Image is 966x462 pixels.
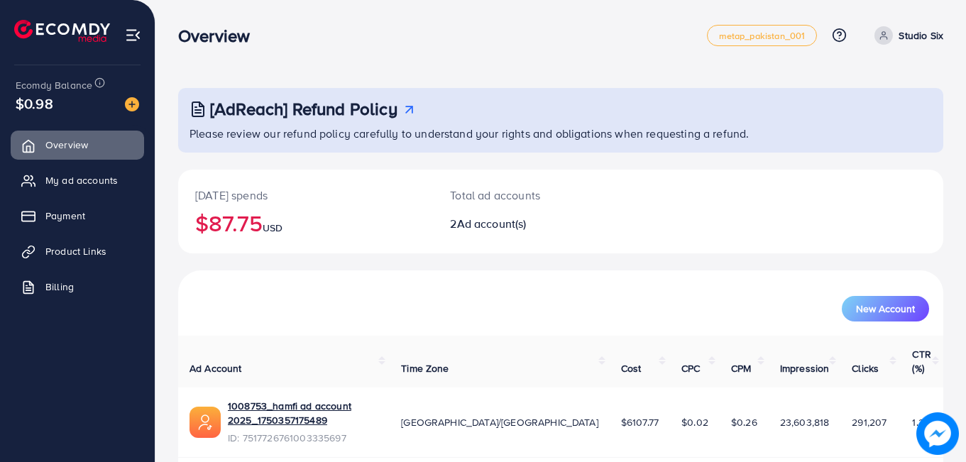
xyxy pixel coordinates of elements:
[45,209,85,223] span: Payment
[178,26,261,46] h3: Overview
[621,361,642,375] span: Cost
[16,93,53,114] span: $0.98
[719,31,806,40] span: metap_pakistan_001
[621,415,659,429] span: $6107.77
[125,27,141,43] img: menu
[195,209,416,236] h2: $87.75
[681,361,700,375] span: CPC
[842,296,929,321] button: New Account
[190,407,221,438] img: ic-ads-acc.e4c84228.svg
[11,237,144,265] a: Product Links
[852,361,879,375] span: Clicks
[899,27,943,44] p: Studio Six
[681,415,708,429] span: $0.02
[457,216,527,231] span: Ad account(s)
[195,187,416,204] p: [DATE] spends
[45,280,74,294] span: Billing
[852,415,887,429] span: 291,207
[14,20,110,42] img: logo
[11,202,144,230] a: Payment
[401,361,449,375] span: Time Zone
[869,26,943,45] a: Studio Six
[731,361,751,375] span: CPM
[16,78,92,92] span: Ecomdy Balance
[450,187,608,204] p: Total ad accounts
[228,399,378,428] a: 1008753_hamfi ad account 2025_1750357175489
[11,273,144,301] a: Billing
[210,99,397,119] h3: [AdReach] Refund Policy
[780,361,830,375] span: Impression
[228,431,378,445] span: ID: 7517726761003335697
[731,415,757,429] span: $0.26
[11,131,144,159] a: Overview
[912,347,931,375] span: CTR (%)
[707,25,818,46] a: metap_pakistan_001
[856,304,915,314] span: New Account
[401,415,598,429] span: [GEOGRAPHIC_DATA]/[GEOGRAPHIC_DATA]
[45,244,106,258] span: Product Links
[11,166,144,194] a: My ad accounts
[916,412,959,455] img: image
[450,217,608,231] h2: 2
[912,415,930,429] span: 1.23
[190,361,242,375] span: Ad Account
[45,173,118,187] span: My ad accounts
[190,125,935,142] p: Please review our refund policy carefully to understand your rights and obligations when requesti...
[125,97,139,111] img: image
[780,415,830,429] span: 23,603,818
[263,221,282,235] span: USD
[45,138,88,152] span: Overview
